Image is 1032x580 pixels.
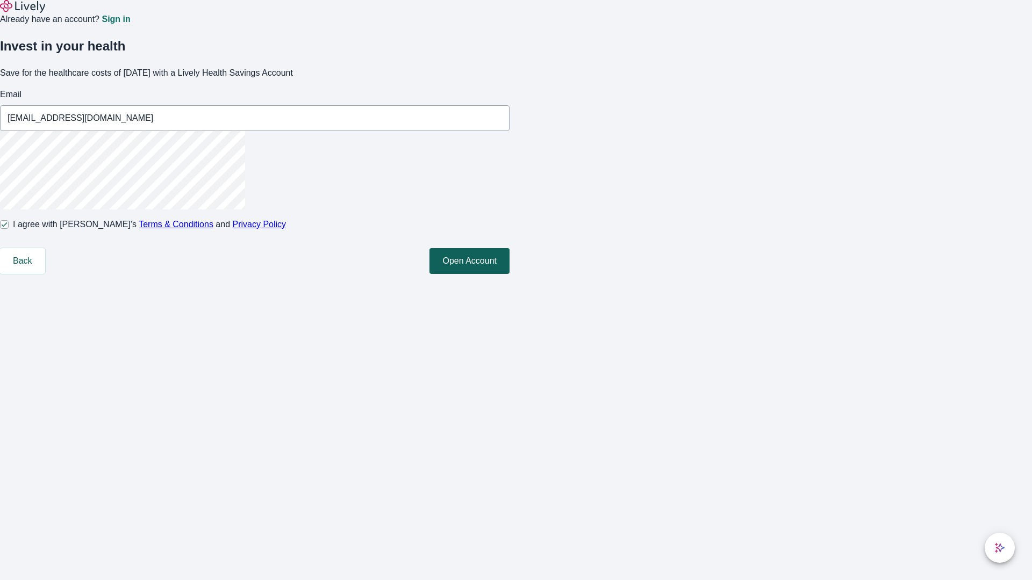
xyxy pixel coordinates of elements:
button: Open Account [429,248,510,274]
a: Privacy Policy [233,220,286,229]
a: Sign in [102,15,130,24]
span: I agree with [PERSON_NAME]’s and [13,218,286,231]
button: chat [985,533,1015,563]
svg: Lively AI Assistant [994,542,1005,553]
a: Terms & Conditions [139,220,213,229]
